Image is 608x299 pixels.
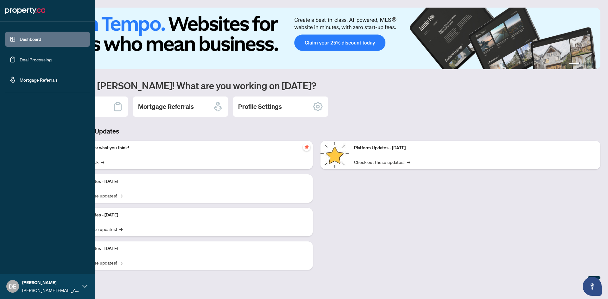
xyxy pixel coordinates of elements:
a: Deal Processing [20,57,52,62]
button: 1 [569,63,579,65]
span: [PERSON_NAME][EMAIL_ADDRESS][DOMAIN_NAME] [22,287,79,294]
img: logo [5,6,45,16]
p: Platform Updates - [DATE] [66,212,308,219]
span: → [119,192,123,199]
a: Check out these updates!→ [354,159,410,165]
h2: Profile Settings [238,102,282,111]
button: 3 [586,63,589,65]
span: → [407,159,410,165]
span: → [101,159,104,165]
button: 2 [581,63,584,65]
h2: Mortgage Referrals [138,102,194,111]
p: Platform Updates - [DATE] [354,145,595,152]
a: Dashboard [20,36,41,42]
a: Mortgage Referrals [20,77,58,83]
button: 4 [592,63,594,65]
p: Platform Updates - [DATE] [66,178,308,185]
span: [PERSON_NAME] [22,279,79,286]
span: DE [9,282,16,291]
p: Platform Updates - [DATE] [66,245,308,252]
p: We want to hear what you think! [66,145,308,152]
span: → [119,226,123,233]
img: Platform Updates - June 23, 2025 [320,141,349,169]
button: Open asap [583,277,602,296]
span: → [119,259,123,266]
h3: Brokerage & Industry Updates [33,127,600,136]
h1: Welcome back [PERSON_NAME]! What are you working on [DATE]? [33,79,600,91]
img: Slide 0 [33,8,600,69]
span: pushpin [303,143,310,151]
